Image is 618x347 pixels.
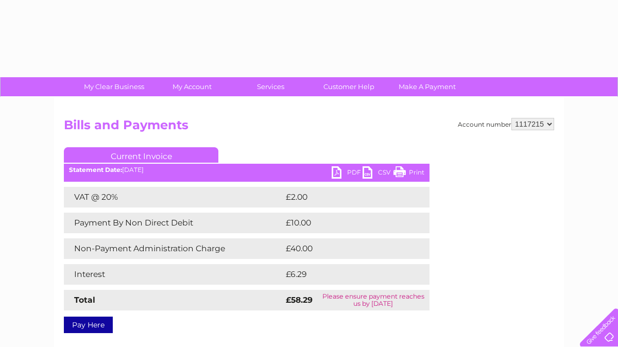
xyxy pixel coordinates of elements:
td: Payment By Non Direct Debit [64,213,283,233]
a: Current Invoice [64,147,218,163]
a: My Account [150,77,235,96]
td: £2.00 [283,187,406,207]
a: Make A Payment [385,77,470,96]
a: My Clear Business [72,77,157,96]
b: Statement Date: [69,166,122,173]
div: Account number [458,118,554,130]
a: Services [228,77,313,96]
div: [DATE] [64,166,430,173]
strong: £58.29 [286,295,313,305]
td: £10.00 [283,213,408,233]
strong: Total [74,295,95,305]
td: VAT @ 20% [64,187,283,207]
a: Customer Help [306,77,391,96]
a: PDF [332,166,363,181]
td: Interest [64,264,283,285]
a: Print [393,166,424,181]
td: £6.29 [283,264,405,285]
td: Non-Payment Administration Charge [64,238,283,259]
h2: Bills and Payments [64,118,554,137]
a: CSV [363,166,393,181]
td: £40.00 [283,238,409,259]
td: Please ensure payment reaches us by [DATE] [317,290,430,310]
a: Pay Here [64,317,113,333]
